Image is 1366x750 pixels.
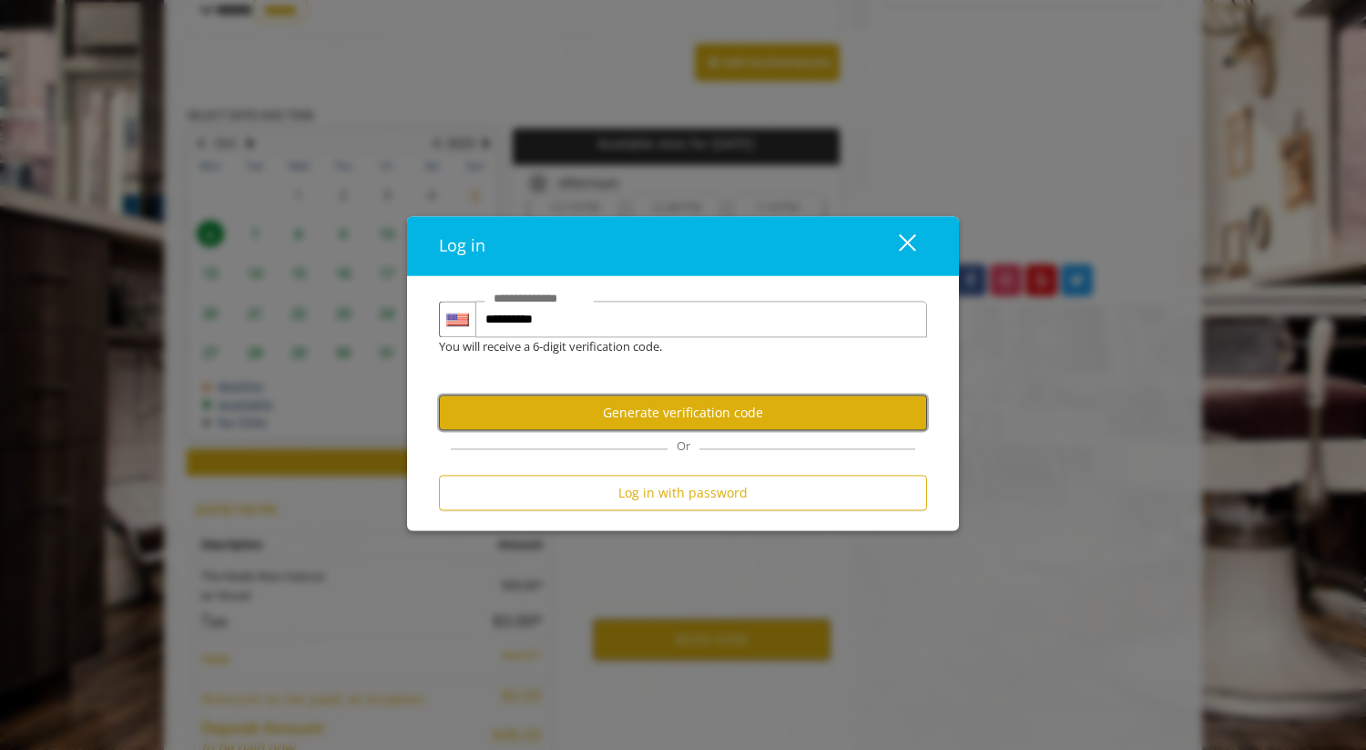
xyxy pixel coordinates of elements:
[878,232,914,260] div: close dialog
[425,338,913,357] div: You will receive a 6-digit verification code.
[865,227,927,264] button: close dialog
[439,235,485,257] span: Log in
[439,302,475,338] div: Country
[439,395,927,430] button: Generate verification code
[668,438,699,455] span: Or
[439,476,927,511] button: Log in with password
